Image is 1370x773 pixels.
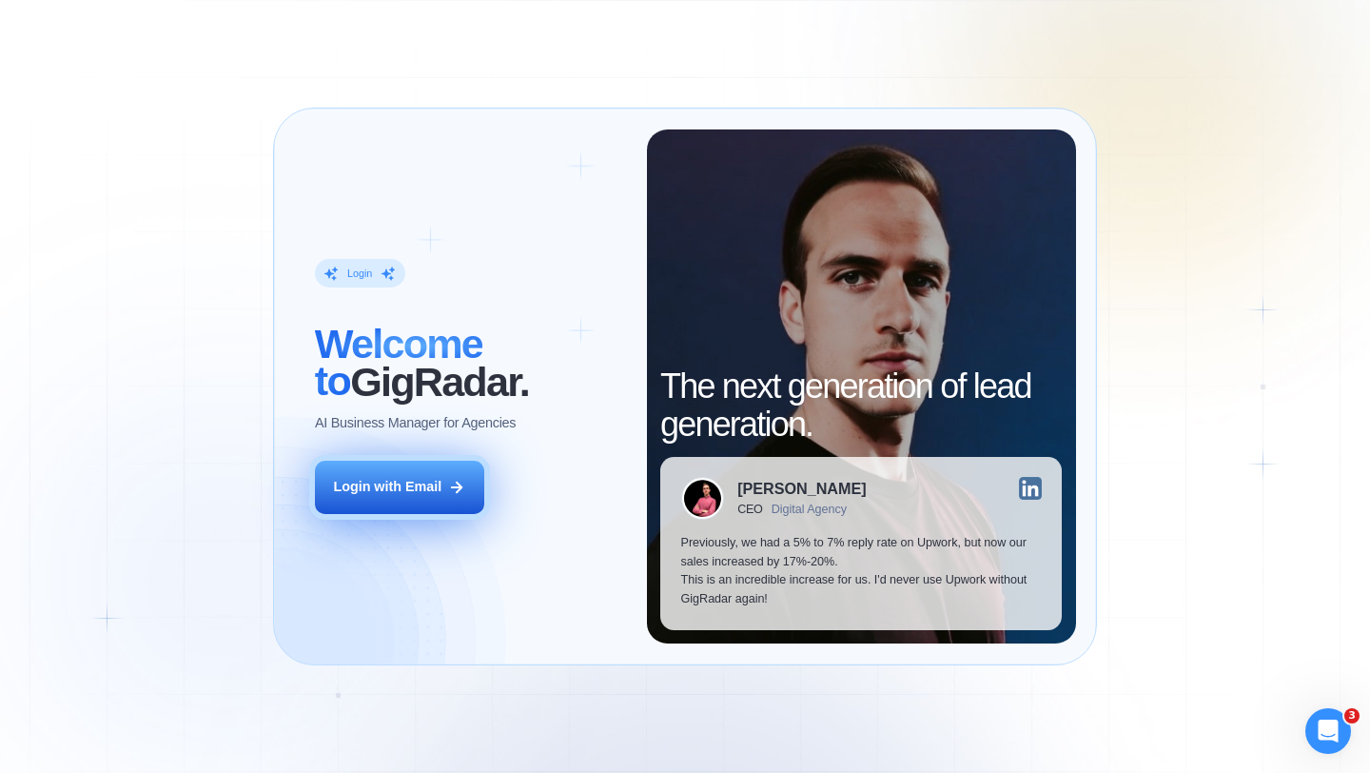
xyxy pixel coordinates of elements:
[737,503,763,516] div: CEO
[347,267,372,280] div: Login
[772,503,847,516] div: Digital Agency
[315,326,626,401] h2: ‍ GigRadar.
[1344,708,1360,723] span: 3
[315,461,484,514] button: Login with Email
[333,478,441,497] div: Login with Email
[737,481,866,496] div: [PERSON_NAME]
[660,367,1062,443] h2: The next generation of lead generation.
[681,534,1042,609] p: Previously, we had a 5% to 7% reply rate on Upwork, but now our sales increased by 17%-20%. This ...
[315,414,516,433] p: AI Business Manager for Agencies
[315,321,482,405] span: Welcome to
[1305,708,1351,754] iframe: Intercom live chat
